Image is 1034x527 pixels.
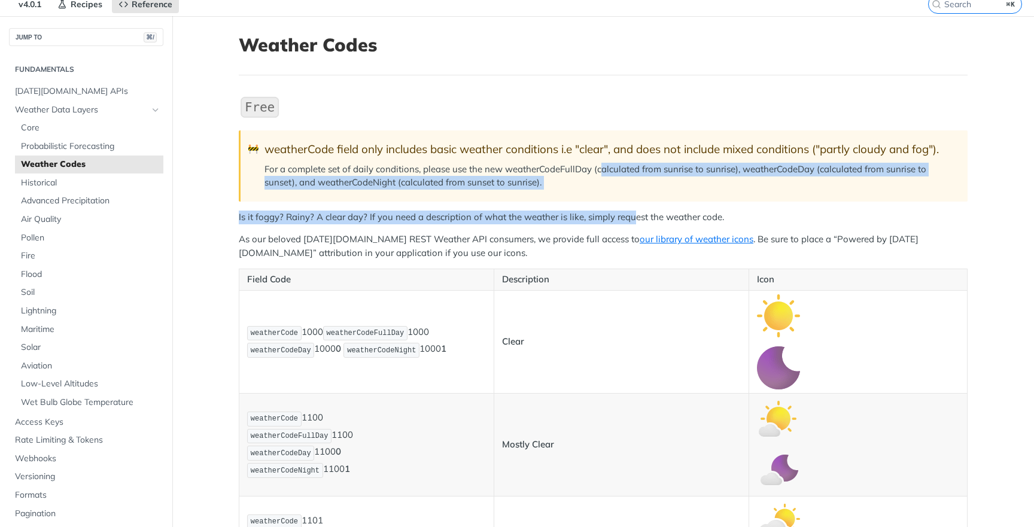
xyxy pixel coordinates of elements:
p: For a complete set of daily conditions, please use the new weatherCodeFullDay (calculated from su... [264,163,956,190]
span: Air Quality [21,214,160,226]
p: Description [502,273,741,287]
a: Soil [15,284,163,301]
a: Weather Codes [15,156,163,173]
img: mostly_clear_day [757,397,800,440]
span: Rate Limiting & Tokens [15,434,160,446]
a: Maritime [15,321,163,339]
span: Probabilistic Forecasting [21,141,160,153]
a: Pollen [15,229,163,247]
span: Flood [21,269,160,281]
a: Lightning [15,302,163,320]
a: Aviation [15,357,163,375]
span: Fire [21,250,160,262]
a: Low-Level Altitudes [15,375,163,393]
a: Versioning [9,468,163,486]
span: Aviation [21,360,160,372]
span: Expand image [757,412,800,424]
strong: Clear [502,336,524,347]
span: weatherCode [251,517,298,526]
a: Flood [15,266,163,284]
span: weatherCodeFullDay [251,432,329,440]
a: Wet Bulb Globe Temperature [15,394,163,412]
a: Rate Limiting & Tokens [9,431,163,449]
span: Expand image [757,361,800,373]
span: Solar [21,342,160,354]
img: clear_night [757,346,800,389]
a: Core [15,119,163,137]
span: Historical [21,177,160,189]
a: Historical [15,174,163,192]
button: JUMP TO⌘/ [9,28,163,46]
span: Pollen [21,232,160,244]
a: Air Quality [15,211,163,229]
strong: 1 [345,464,350,475]
span: Wet Bulb Globe Temperature [21,397,160,409]
h2: Fundamentals [9,64,163,75]
span: Maritime [21,324,160,336]
span: Expand image [757,515,800,526]
strong: 0 [336,343,341,355]
a: Weather Data LayersHide subpages for Weather Data Layers [9,101,163,119]
h1: Weather Codes [239,34,968,56]
a: Probabilistic Forecasting [15,138,163,156]
span: weatherCodeNight [347,346,416,355]
a: [DATE][DOMAIN_NAME] APIs [9,83,163,100]
strong: 0 [336,446,341,458]
span: Expand image [757,464,800,476]
span: Webhooks [15,453,160,465]
span: weatherCodeDay [251,449,311,458]
p: Icon [757,273,959,287]
span: 🚧 [248,142,259,156]
span: [DATE][DOMAIN_NAME] APIs [15,86,160,98]
img: clear_day [757,294,800,337]
span: Core [21,122,160,134]
span: weatherCode [251,329,298,337]
span: Lightning [21,305,160,317]
span: Expand image [757,309,800,321]
strong: Mostly Clear [502,438,554,450]
span: Formats [15,489,160,501]
a: Formats [9,486,163,504]
a: Pagination [9,505,163,523]
span: weatherCodeNight [251,467,320,475]
span: Low-Level Altitudes [21,378,160,390]
span: Advanced Precipitation [21,195,160,207]
a: Access Keys [9,413,163,431]
span: Pagination [15,508,160,520]
strong: 1 [441,343,446,355]
a: Advanced Precipitation [15,192,163,210]
div: weatherCode field only includes basic weather conditions i.e "clear", and does not include mixed ... [264,142,956,156]
span: Weather Data Layers [15,104,148,116]
img: mostly_clear_night [757,449,800,492]
span: weatherCodeFullDay [327,329,405,337]
span: Soil [21,287,160,298]
p: As our beloved [DATE][DOMAIN_NAME] REST Weather API consumers, we provide full access to . Be sur... [239,233,968,260]
p: 1100 1100 1100 1100 [247,410,486,479]
span: weatherCode [251,415,298,423]
span: Versioning [15,471,160,483]
p: Field Code [247,273,486,287]
a: our library of weather icons [640,233,753,245]
button: Hide subpages for Weather Data Layers [151,105,160,115]
a: Solar [15,339,163,357]
span: weatherCodeDay [251,346,311,355]
span: Access Keys [15,416,160,428]
p: Is it foggy? Rainy? A clear day? If you need a description of what the weather is like, simply re... [239,211,968,224]
p: 1000 1000 1000 1000 [247,325,486,360]
span: ⌘/ [144,32,157,42]
a: Webhooks [9,450,163,468]
span: Weather Codes [21,159,160,170]
a: Fire [15,247,163,265]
